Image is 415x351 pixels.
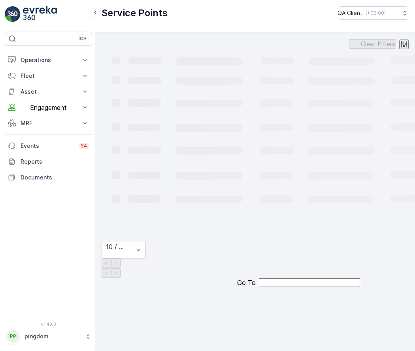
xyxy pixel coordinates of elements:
p: Service Points [102,7,168,19]
div: 10 / Page [106,243,127,250]
p: 34 [81,143,87,149]
p: ( +03:00 ) [366,10,386,16]
img: logo [5,6,21,22]
button: MRF [5,115,92,131]
p: QA Client [338,9,362,17]
a: Events34 [5,138,92,154]
img: logo_light-DOdMpM7g.png [23,6,57,22]
span: Go To [237,279,256,286]
div: PP [7,330,19,343]
p: Documents [21,174,89,181]
button: PPpingdom [5,328,92,345]
p: pingdom [25,332,81,340]
button: Engagement [5,100,92,115]
button: QA Client(+03:00) [338,6,409,20]
p: Clear Filters [361,40,395,47]
p: Operations [21,56,76,64]
a: Documents [5,170,92,185]
p: Reports [21,158,89,166]
button: Asset [5,84,92,100]
p: Events [21,142,74,150]
button: Fleet [5,68,92,84]
p: Engagement [21,104,76,111]
a: Reports [5,154,92,170]
p: ⌘B [79,36,87,42]
button: Operations [5,52,92,68]
button: Clear Filters [349,39,396,49]
p: Fleet [21,72,76,80]
p: Asset [21,88,76,96]
p: MRF [21,119,76,127]
span: v 1.49.0 [5,322,92,326]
